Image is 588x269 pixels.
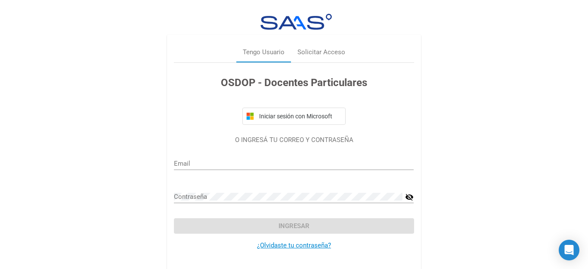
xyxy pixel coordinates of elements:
a: ¿Olvidaste tu contraseña? [257,241,331,249]
div: Tengo Usuario [243,47,285,57]
mat-icon: visibility_off [405,192,414,202]
button: Iniciar sesión con Microsoft [242,108,346,125]
p: O INGRESÁ TU CORREO Y CONTRASEÑA [174,135,414,145]
span: Ingresar [279,222,309,230]
div: Solicitar Acceso [297,47,345,57]
button: Ingresar [174,218,414,234]
div: Open Intercom Messenger [559,240,579,260]
span: Iniciar sesión con Microsoft [257,113,342,120]
h3: OSDOP - Docentes Particulares [174,75,414,90]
